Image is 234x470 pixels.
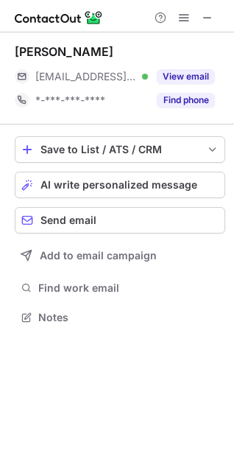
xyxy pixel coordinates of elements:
div: [PERSON_NAME] [15,44,113,59]
span: AI write personalized message [40,179,197,191]
span: Notes [38,311,219,324]
button: Reveal Button [157,69,215,84]
span: Send email [40,214,96,226]
img: ContactOut v5.3.10 [15,9,103,27]
span: Add to email campaign [40,250,157,262]
button: save-profile-one-click [15,136,225,163]
div: Save to List / ATS / CRM [40,144,199,155]
button: Notes [15,307,225,328]
button: Find work email [15,278,225,298]
button: Send email [15,207,225,234]
span: Find work email [38,281,219,295]
button: AI write personalized message [15,172,225,198]
button: Reveal Button [157,93,215,108]
span: [EMAIL_ADDRESS][DOMAIN_NAME] [35,70,137,83]
button: Add to email campaign [15,242,225,269]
